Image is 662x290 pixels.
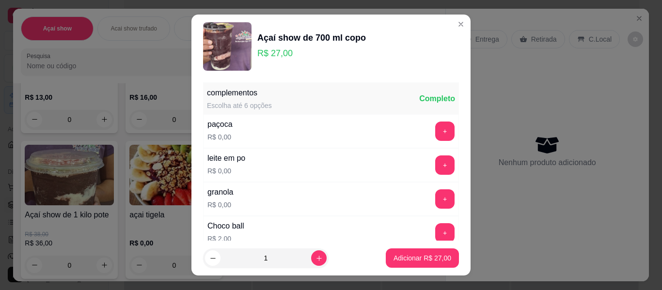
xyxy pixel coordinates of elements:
[207,101,272,110] div: Escolha até 6 opções
[453,16,469,32] button: Close
[394,253,451,263] p: Adicionar R$ 27,00
[207,87,272,99] div: complementos
[435,223,455,243] button: add
[207,220,244,232] div: Choco ball
[207,200,233,210] p: R$ 0,00
[205,250,221,266] button: decrease-product-quantity
[435,155,455,175] button: add
[311,250,327,266] button: increase-product-quantity
[207,119,233,130] div: paçoca
[207,132,233,142] p: R$ 0,00
[435,189,455,209] button: add
[207,153,245,164] div: leite em po
[207,166,245,176] p: R$ 0,00
[207,186,233,198] div: granola
[386,248,459,268] button: Adicionar R$ 27,00
[419,93,455,105] div: Completo
[203,22,252,71] img: product-image
[435,122,455,141] button: add
[257,46,366,60] p: R$ 27,00
[207,234,244,244] p: R$ 2,00
[257,31,366,45] div: Açaí show de 700 ml copo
